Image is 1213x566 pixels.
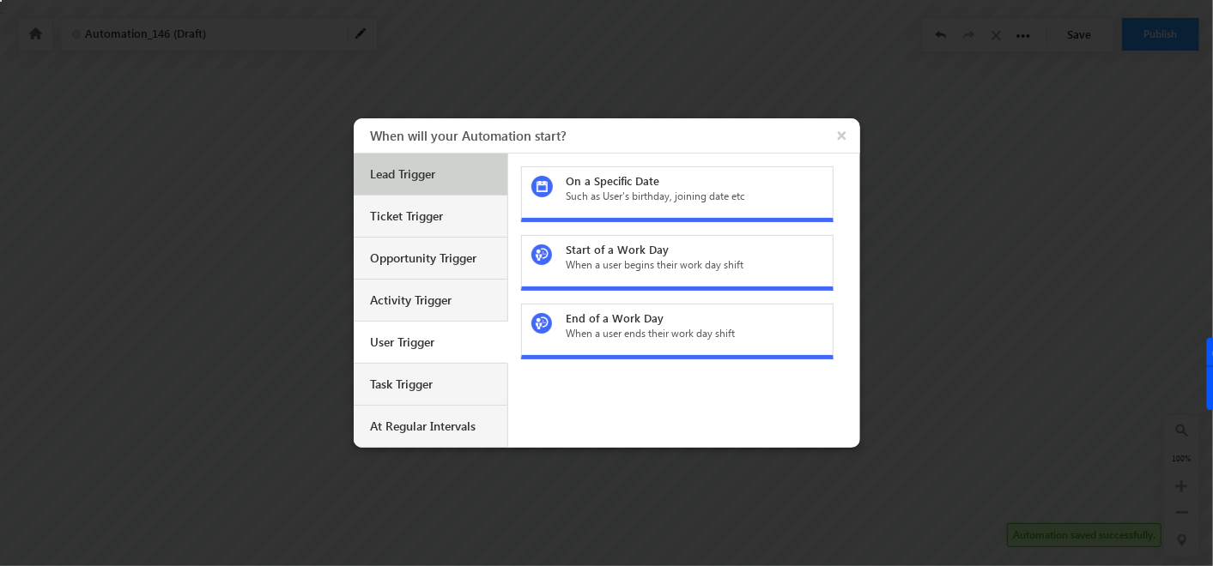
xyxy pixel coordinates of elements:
[566,173,808,189] div: On a Specific Date
[371,418,494,434] div: At Regular Intervals
[566,326,808,341] div: When a user ends their work day shift
[371,334,494,350] div: User Trigger
[371,250,494,266] div: Opportunity Trigger
[828,118,860,153] button: ×
[371,166,494,182] div: Lead Trigger
[566,310,808,326] div: End of a Work Day
[566,257,808,273] div: When a user begins their work day shift
[371,208,494,224] div: Ticket Trigger
[371,118,860,153] h3: When will your Automation start?
[566,189,808,204] div: Such as User's birthday, joining date etc
[566,242,808,257] div: Start of a Work Day
[371,376,494,392] div: Task Trigger
[371,292,494,308] div: Activity Trigger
